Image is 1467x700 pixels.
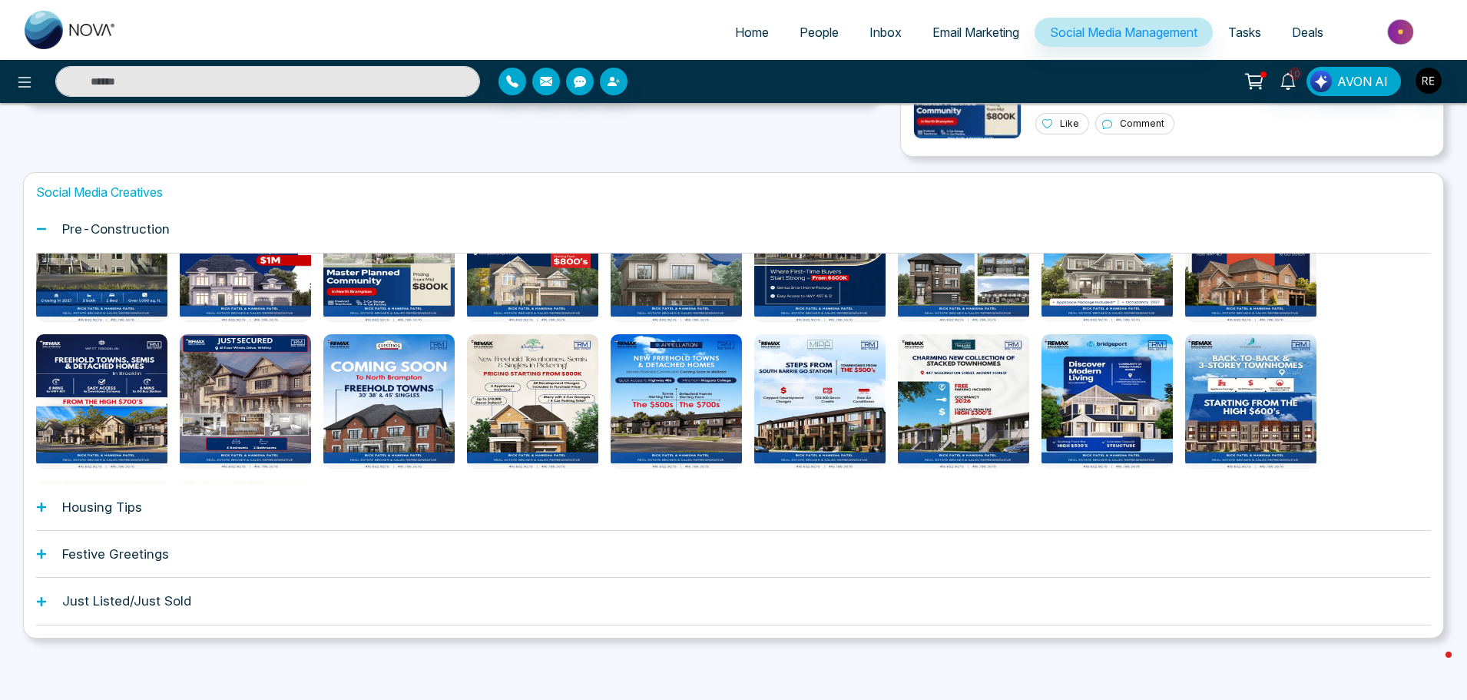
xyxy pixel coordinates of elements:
span: Inbox [869,25,902,40]
p: Comment [1120,117,1164,131]
span: Social Media Management [1050,25,1197,40]
h1: Just Listed/Just Sold [62,593,191,609]
a: Deals [1277,18,1339,47]
a: 10 [1270,67,1306,94]
a: Inbox [854,18,917,47]
a: Email Marketing [917,18,1035,47]
span: Deals [1292,25,1323,40]
a: People [784,18,854,47]
h1: Festive Greetings [62,546,169,562]
h1: Pre-Construction [62,221,170,237]
span: People [800,25,839,40]
h1: Housing Tips [62,499,142,515]
h1: Social Media Creatives [36,185,1431,200]
a: Home [720,18,784,47]
span: Home [735,25,769,40]
a: Social Media Management [1035,18,1213,47]
img: Nova CRM Logo [25,11,117,49]
img: User Avatar [1416,68,1442,94]
p: Like [1060,117,1079,131]
span: AVON AI [1337,72,1388,91]
span: 10 [1288,67,1302,81]
a: Tasks [1213,18,1277,47]
span: Email Marketing [932,25,1019,40]
img: Market-place.gif [1346,15,1458,49]
button: AVON AI [1306,67,1401,96]
iframe: Intercom live chat [1415,648,1452,685]
img: Lead Flow [1310,71,1332,92]
span: Tasks [1228,25,1261,40]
